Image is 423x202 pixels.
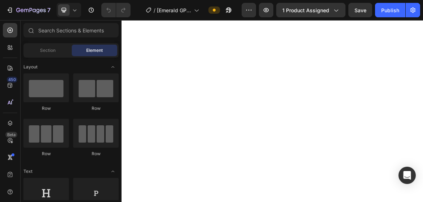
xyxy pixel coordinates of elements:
[381,6,399,14] div: Publish
[3,3,54,17] button: 7
[282,6,329,14] span: 1 product assigned
[23,168,32,175] span: Text
[107,166,119,177] span: Toggle open
[40,47,56,54] span: Section
[73,151,119,157] div: Row
[23,105,69,112] div: Row
[86,47,103,54] span: Element
[5,132,17,138] div: Beta
[47,6,50,14] p: 7
[276,3,345,17] button: 1 product assigned
[348,3,372,17] button: Save
[157,6,191,14] span: [Emerald GP]Copy of Tappeto | 120 esercizi | Calze in omaggio | pubblica
[122,20,423,202] iframe: Design area
[23,151,69,157] div: Row
[375,3,405,17] button: Publish
[23,23,119,37] input: Search Sections & Elements
[354,7,366,13] span: Save
[7,77,17,82] div: 450
[107,61,119,73] span: Toggle open
[23,64,38,70] span: Layout
[154,6,155,14] span: /
[73,105,119,112] div: Row
[398,167,416,184] div: Open Intercom Messenger
[101,3,131,17] div: Undo/Redo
